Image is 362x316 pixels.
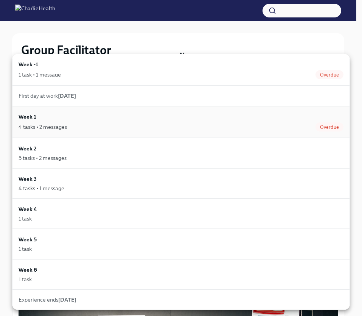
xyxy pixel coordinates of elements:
div: 4 tasks • 2 messages [19,123,67,131]
div: 5 tasks • 2 messages [19,154,67,162]
strong: [DATE] [58,296,76,303]
span: Overdue [315,72,343,78]
div: 1 task [19,275,32,283]
a: Week 61 task [12,259,350,289]
div: 1 task [19,245,32,253]
div: 1 task [19,215,32,222]
span: First day at work [19,92,76,99]
a: Week 51 task [12,229,350,259]
strong: [DATE] [58,92,76,99]
div: 4 tasks • 1 message [19,185,64,192]
a: Week 41 task [12,199,350,229]
span: Overdue [315,124,343,130]
span: Experience ends [19,296,76,303]
h6: Week 6 [19,266,37,274]
h6: Week 3 [19,175,37,183]
a: Week 25 tasks • 2 messages [12,138,350,168]
h6: Week 4 [19,205,37,213]
h6: Week 5 [19,235,37,244]
a: Week 14 tasks • 2 messagesOverdue [12,106,350,138]
a: Week -11 task • 1 messageOverdue [12,54,350,86]
div: 1 task • 1 message [19,71,61,78]
h6: Week -1 [19,60,38,69]
h6: Week 1 [19,113,36,121]
a: Week 34 tasks • 1 message [12,168,350,199]
h6: Week 2 [19,144,37,153]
